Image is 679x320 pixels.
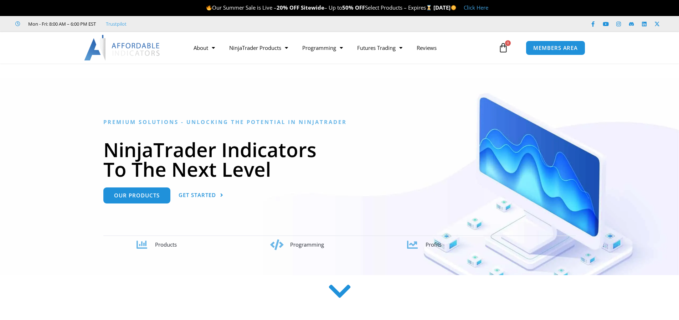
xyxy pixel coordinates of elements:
img: LogoAI | Affordable Indicators – NinjaTrader [84,35,161,61]
span: Mon - Fri: 8:00 AM – 6:00 PM EST [26,20,96,28]
h6: Premium Solutions - Unlocking the Potential in NinjaTrader [103,119,576,125]
a: Click Here [464,4,488,11]
a: Our Products [103,187,170,203]
a: About [186,40,222,56]
a: Reviews [410,40,444,56]
span: 0 [505,40,511,46]
span: Programming [290,241,324,248]
a: Programming [295,40,350,56]
strong: 20% OFF [277,4,299,11]
strong: [DATE] [433,4,457,11]
nav: Menu [186,40,497,56]
span: Profits [426,241,442,248]
a: Get Started [179,187,223,203]
img: 🔥 [206,5,212,10]
img: ⌛ [426,5,432,10]
span: Products [155,241,177,248]
a: 0 [488,37,519,58]
strong: Sitewide [301,4,324,11]
a: NinjaTrader Products [222,40,295,56]
span: Get Started [179,192,216,198]
span: Our Products [114,193,160,198]
span: MEMBERS AREA [533,45,578,51]
span: Our Summer Sale is Live – – Up to Select Products – Expires [206,4,433,11]
a: Trustpilot [106,20,127,28]
img: 🌞 [451,5,456,10]
strong: 50% OFF [342,4,365,11]
h1: NinjaTrader Indicators To The Next Level [103,140,576,179]
a: MEMBERS AREA [526,41,585,55]
a: Futures Trading [350,40,410,56]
